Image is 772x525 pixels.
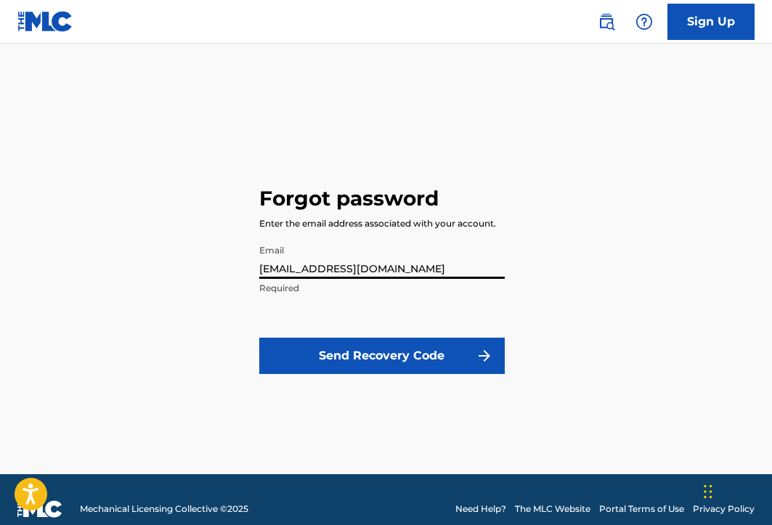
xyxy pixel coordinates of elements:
[259,186,439,211] h3: Forgot password
[476,347,493,365] img: f7272a7cc735f4ea7f67.svg
[17,11,73,32] img: MLC Logo
[667,4,755,40] a: Sign Up
[17,500,62,518] img: logo
[630,7,659,36] div: Help
[592,7,621,36] a: Public Search
[704,470,712,513] div: Drag
[80,502,248,516] span: Mechanical Licensing Collective © 2025
[598,13,615,30] img: search
[693,502,755,516] a: Privacy Policy
[259,338,505,374] button: Send Recovery Code
[635,13,653,30] img: help
[515,502,590,516] a: The MLC Website
[259,282,505,295] p: Required
[259,217,496,230] div: Enter the email address associated with your account.
[699,455,772,525] iframe: Chat Widget
[455,502,506,516] a: Need Help?
[599,502,684,516] a: Portal Terms of Use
